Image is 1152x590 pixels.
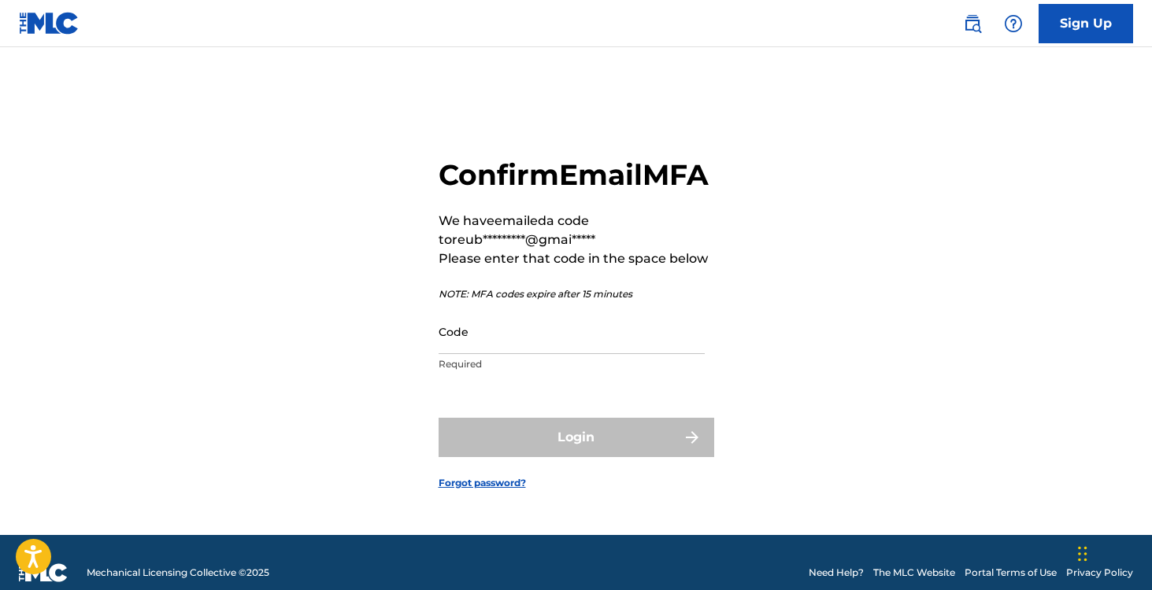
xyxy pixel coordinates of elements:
img: search [963,14,982,33]
span: Mechanical Licensing Collective © 2025 [87,566,269,580]
img: logo [19,563,68,582]
a: The MLC Website [873,566,955,580]
p: Required [439,357,705,371]
p: NOTE: MFA codes expire after 15 minutes [439,287,714,301]
a: Public Search [957,8,988,39]
iframe: Chat Widget [1073,514,1152,590]
img: help [1004,14,1023,33]
div: Drag [1078,530,1087,577]
a: Sign Up [1039,4,1133,43]
a: Privacy Policy [1066,566,1133,580]
a: Portal Terms of Use [965,566,1057,580]
p: Please enter that code in the space below [439,249,714,268]
a: Forgot password? [439,476,526,490]
img: MLC Logo [19,12,80,35]
h2: Confirm Email MFA [439,157,714,193]
a: Need Help? [809,566,864,580]
div: Help [998,8,1029,39]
